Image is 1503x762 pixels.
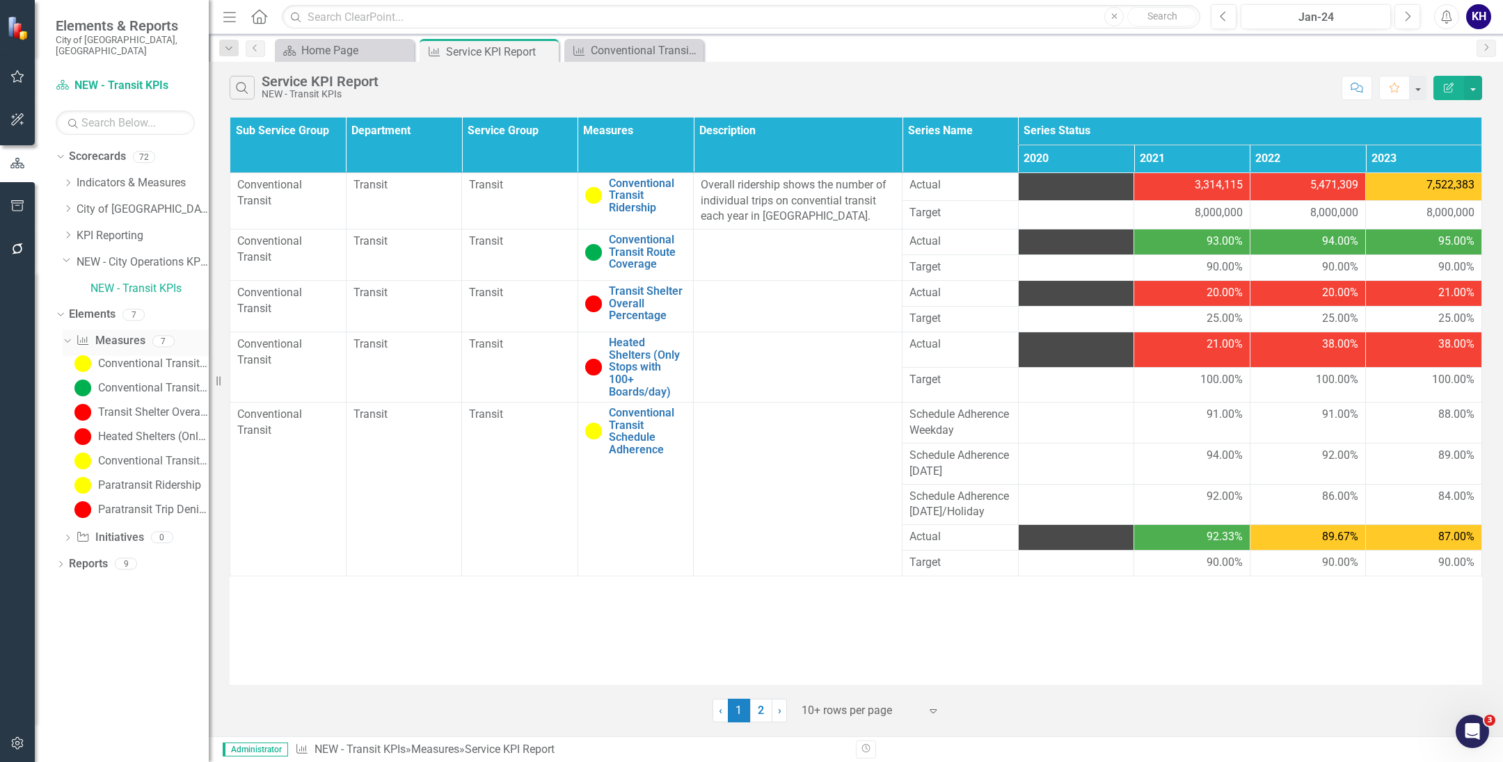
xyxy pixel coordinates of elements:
td: Double-Click to Edit [1250,484,1366,525]
span: 94.00% [1322,234,1358,250]
span: 5,471,309 [1310,177,1358,193]
td: Double-Click to Edit Right Click for Context Menu [578,172,694,229]
span: Search [1147,10,1177,22]
span: 7,522,383 [1426,177,1474,193]
td: Double-Click to Edit [1018,484,1134,525]
span: 100.00% [1432,372,1474,388]
td: Double-Click to Edit [694,172,902,229]
span: 94.00% [1207,448,1243,464]
img: Vulnerable [74,477,91,494]
td: Double-Click to Edit [902,443,1019,484]
td: Double-Click to Edit Right Click for Context Menu [578,229,694,281]
span: 90.00% [1322,555,1358,571]
span: 20.00% [1207,285,1243,301]
span: Conventional Transit [237,178,302,207]
span: 90.00% [1207,259,1243,275]
td: Double-Click to Edit [1250,172,1366,201]
td: Double-Click to Edit [1134,201,1250,229]
a: Paratransit Trip Denial Rate [71,498,209,521]
div: 0 [151,532,173,544]
img: In Jeopardy [585,295,602,312]
span: 89.67% [1322,529,1358,545]
td: Double-Click to Edit [1250,307,1366,332]
div: Home Page [301,42,411,59]
a: Home Page [278,42,411,59]
td: Double-Click to Edit [1018,403,1134,444]
td: Double-Click to Edit [1250,403,1366,444]
span: 92.00% [1207,489,1243,505]
td: Double-Click to Edit [230,332,347,403]
span: Transit [353,286,388,299]
span: 38.00% [1438,337,1474,352]
td: Double-Click to Edit [1018,443,1134,484]
div: 9 [115,558,137,570]
td: Double-Click to Edit [1018,172,1134,201]
span: 95.00% [1438,234,1474,250]
span: 38.00% [1322,337,1358,352]
div: KH [1466,4,1491,29]
span: Administrator [223,743,288,756]
td: Double-Click to Edit [1018,255,1134,281]
td: Double-Click to Edit [1250,201,1366,229]
td: Double-Click to Edit [230,403,347,576]
span: 87.00% [1438,529,1474,545]
span: Transit [469,286,503,299]
td: Double-Click to Edit [462,403,578,576]
div: Heated Shelters (Only Stops with 100+ Boards/day) [98,430,209,443]
td: Double-Click to Edit [1134,367,1250,402]
td: Double-Click to Edit [1134,172,1250,201]
img: Vulnerable [74,453,91,469]
span: Schedule Adherence [DATE] [909,448,1011,480]
span: 91.00% [1322,407,1358,423]
td: Double-Click to Edit [1250,551,1366,576]
div: Service KPI Report [446,43,555,60]
td: Double-Click to Edit [1366,332,1482,367]
span: Transit [469,178,503,191]
span: Target [909,259,1011,275]
td: Double-Click to Edit [902,255,1019,281]
td: Double-Click to Edit [1018,551,1134,576]
span: 90.00% [1207,555,1243,571]
span: Conventional Transit [237,286,302,315]
td: Double-Click to Edit [1366,172,1482,201]
td: Double-Click to Edit [902,201,1019,229]
td: Double-Click to Edit [1366,403,1482,444]
span: Target [909,311,1011,327]
td: Double-Click to Edit [1366,551,1482,576]
div: Conventional Transit Schedule Adherence [98,455,209,467]
span: 25.00% [1438,311,1474,327]
a: Conventional Transit Route Coverage [71,377,209,399]
td: Double-Click to Edit [1250,229,1366,255]
td: Double-Click to Edit [902,281,1019,307]
td: Double-Click to Edit [1134,443,1250,484]
span: Transit [353,234,388,248]
span: 21.00% [1207,337,1243,352]
td: Double-Click to Edit [1134,551,1250,576]
span: › [778,704,781,717]
span: Transit [353,407,388,421]
td: Double-Click to Edit [1366,367,1482,402]
span: 86.00% [1322,489,1358,505]
span: 3,314,115 [1195,177,1243,193]
span: 100.00% [1200,372,1243,388]
span: 93.00% [1207,234,1243,250]
td: Double-Click to Edit [1250,281,1366,307]
td: Double-Click to Edit [1134,307,1250,332]
td: Double-Click to Edit [1366,229,1482,255]
td: Double-Click to Edit Right Click for Context Menu [578,281,694,332]
img: In Jeopardy [74,404,91,421]
span: 92.00% [1322,448,1358,464]
img: In Jeopardy [585,359,602,375]
td: Double-Click to Edit [1366,255,1482,281]
td: Double-Click to Edit [1250,255,1366,281]
td: Double-Click to Edit [1366,307,1482,332]
a: Conventional Transit Ridership [568,42,700,59]
span: Transit [353,178,388,191]
td: Double-Click to Edit [1366,201,1482,229]
span: Elements & Reports [56,17,195,34]
td: Double-Click to Edit [346,332,462,403]
td: Double-Click to Edit [230,281,347,332]
td: Double-Click to Edit [694,229,902,281]
button: Search [1127,7,1197,26]
a: NEW - Transit KPIs [56,78,195,94]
